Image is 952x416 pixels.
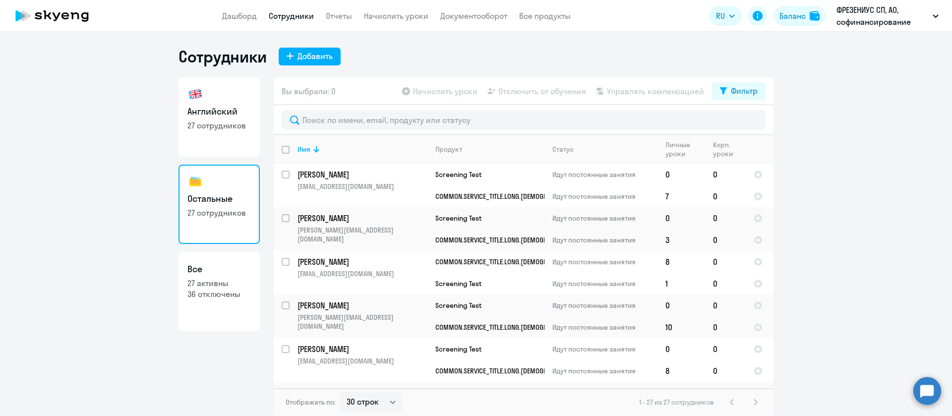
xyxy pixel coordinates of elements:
p: Идут постоянные занятия [552,301,657,310]
p: [EMAIL_ADDRESS][DOMAIN_NAME] [297,357,427,365]
p: Идут постоянные занятия [552,366,657,375]
div: Баланс [779,10,806,22]
button: Балансbalance [773,6,826,26]
a: Все27 активны36 отключены [178,252,260,331]
img: english [187,86,203,102]
td: 0 [657,338,705,360]
p: Идут постоянные занятия [552,279,657,288]
td: 0 [657,382,705,404]
td: 0 [705,273,746,295]
td: 0 [657,295,705,316]
td: 8 [657,251,705,273]
span: COMMON.SERVICE_TITLE.LONG.[DEMOGRAPHIC_DATA] [435,323,584,332]
span: Screening Test [435,301,481,310]
td: 0 [705,338,746,360]
p: 27 сотрудников [187,207,251,218]
p: [PERSON_NAME] [297,300,427,311]
td: 0 [705,251,746,273]
span: RU [716,10,725,22]
h3: Остальные [187,192,251,205]
img: others [187,174,203,189]
td: 0 [705,164,746,185]
input: Поиск по имени, email, продукту или статусу [282,110,766,130]
p: [EMAIL_ADDRESS][DOMAIN_NAME] [297,182,427,191]
button: Фильтр [712,82,766,100]
p: [PERSON_NAME][EMAIL_ADDRESS][DOMAIN_NAME] [297,313,427,331]
td: 0 [705,207,746,229]
span: Screening Test [435,279,481,288]
a: [PERSON_NAME][EMAIL_ADDRESS][DOMAIN_NAME] [297,387,427,409]
div: Личные уроки [665,140,705,158]
div: Имя [297,145,427,154]
a: [PERSON_NAME][EMAIL_ADDRESS][DOMAIN_NAME] [297,344,427,365]
p: Идут постоянные занятия [552,214,657,223]
p: Идут постоянные занятия [552,170,657,179]
td: 0 [705,229,746,251]
td: 0 [657,207,705,229]
p: [PERSON_NAME][EMAIL_ADDRESS][DOMAIN_NAME] [297,226,427,243]
span: 1 - 27 из 27 сотрудников [639,398,714,407]
a: Дашборд [222,11,257,21]
p: Идут постоянные занятия [552,192,657,201]
div: Фильтр [731,85,758,97]
span: COMMON.SERVICE_TITLE.LONG.[DEMOGRAPHIC_DATA] [435,192,584,201]
td: 8 [657,360,705,382]
p: [PERSON_NAME] [297,344,427,355]
a: Документооборот [440,11,507,21]
button: ФРЕЗЕНИУС СП, АО, софинансирование [832,4,944,28]
div: Статус [552,145,574,154]
a: Английский27 сотрудников [178,77,260,157]
span: Screening Test [435,345,481,354]
a: Отчеты [326,11,352,21]
a: [PERSON_NAME][EMAIL_ADDRESS][DOMAIN_NAME] [297,256,427,278]
span: Отображать по: [286,398,336,407]
div: Имя [297,145,310,154]
span: Screening Test [435,214,481,223]
p: ФРЕЗЕНИУС СП, АО, софинансирование [836,4,929,28]
button: Добавить [279,48,341,65]
p: [PERSON_NAME] [297,256,427,267]
span: COMMON.SERVICE_TITLE.LONG.[DEMOGRAPHIC_DATA] [435,257,584,266]
p: Идут постоянные занятия [552,236,657,244]
td: 0 [705,360,746,382]
button: RU [709,6,742,26]
p: Идут постоянные занятия [552,345,657,354]
div: Добавить [297,50,333,62]
p: 27 сотрудников [187,120,251,131]
h3: Английский [187,105,251,118]
td: 0 [705,382,746,404]
img: balance [810,11,820,21]
span: Screening Test [435,170,481,179]
a: Все продукты [519,11,571,21]
td: 3 [657,229,705,251]
div: Корп. уроки [713,140,745,158]
td: 7 [657,185,705,207]
td: 0 [705,185,746,207]
p: [EMAIL_ADDRESS][DOMAIN_NAME] [297,269,427,278]
td: 1 [657,273,705,295]
p: Идут постоянные занятия [552,323,657,332]
p: 27 активны [187,278,251,289]
td: 10 [657,316,705,338]
td: 0 [657,164,705,185]
p: [PERSON_NAME] [297,169,427,180]
h1: Сотрудники [178,47,267,66]
p: 36 отключены [187,289,251,299]
span: COMMON.SERVICE_TITLE.LONG.[DEMOGRAPHIC_DATA] [435,366,584,375]
a: [PERSON_NAME][EMAIL_ADDRESS][DOMAIN_NAME] [297,169,427,191]
p: [PERSON_NAME] [297,387,427,398]
div: Продукт [435,145,462,154]
span: COMMON.SERVICE_TITLE.LONG.[DEMOGRAPHIC_DATA] [435,236,584,244]
h3: Все [187,263,251,276]
a: Сотрудники [269,11,314,21]
a: Остальные27 сотрудников [178,165,260,244]
p: Идут постоянные занятия [552,257,657,266]
td: 0 [705,295,746,316]
a: [PERSON_NAME][PERSON_NAME][EMAIL_ADDRESS][DOMAIN_NAME] [297,213,427,243]
a: [PERSON_NAME][PERSON_NAME][EMAIL_ADDRESS][DOMAIN_NAME] [297,300,427,331]
a: Начислить уроки [364,11,428,21]
p: [PERSON_NAME] [297,213,427,224]
span: Вы выбрали: 0 [282,85,336,97]
td: 0 [705,316,746,338]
